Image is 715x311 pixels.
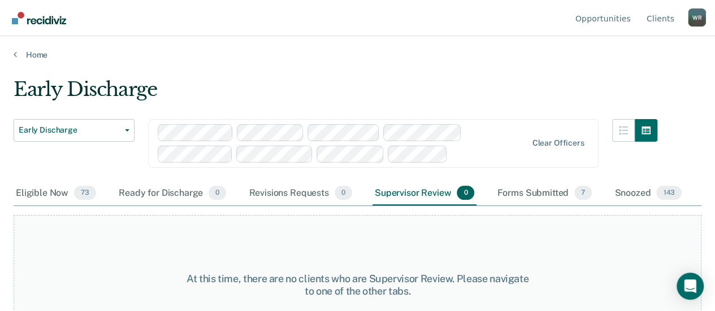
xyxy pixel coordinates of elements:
div: Supervisor Review0 [372,181,477,206]
div: Eligible Now73 [14,181,98,206]
span: Early Discharge [19,125,120,135]
div: Early Discharge [14,78,657,110]
a: Home [14,50,701,60]
div: W R [688,8,706,27]
div: Clear officers [532,138,584,148]
span: 0 [457,186,474,200]
span: 143 [656,186,682,200]
span: 7 [574,186,592,200]
button: Profile dropdown button [688,8,706,27]
div: Forms Submitted7 [495,181,594,206]
span: 0 [209,186,226,200]
div: Snoozed143 [612,181,684,206]
div: At this time, there are no clients who are Supervisor Review. Please navigate to one of the other... [186,273,530,297]
span: 73 [74,186,96,200]
div: Ready for Discharge0 [116,181,228,206]
div: Revisions Requests0 [246,181,354,206]
span: 0 [335,186,352,200]
button: Early Discharge [14,119,135,142]
img: Recidiviz [12,12,66,24]
div: Open Intercom Messenger [677,273,704,300]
